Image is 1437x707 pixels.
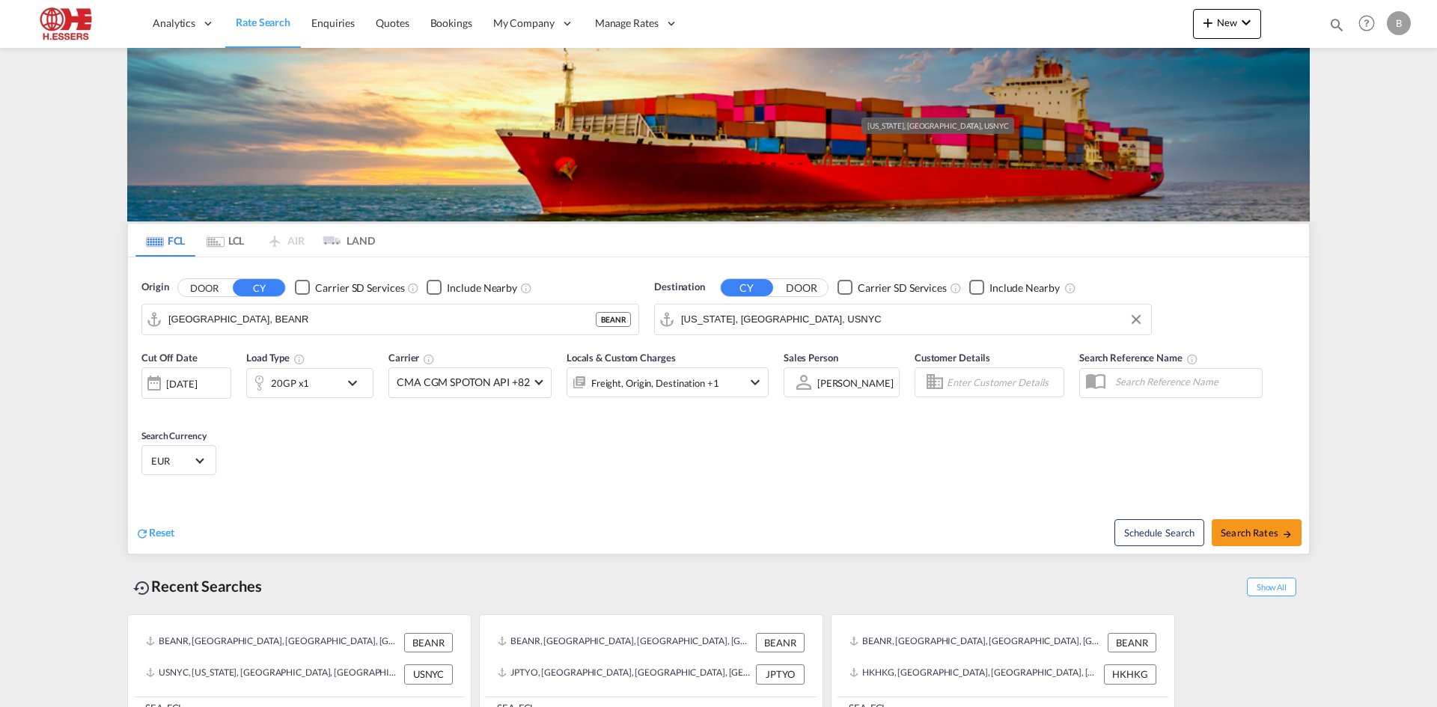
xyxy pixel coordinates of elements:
md-checkbox: Checkbox No Ink [838,280,947,296]
div: Include Nearby [989,281,1060,296]
md-icon: icon-plus 400-fg [1199,13,1217,31]
md-icon: Unchecked: Search for CY (Container Yard) services for all selected carriers.Checked : Search for... [950,282,962,294]
div: JPTYO [756,664,805,684]
div: icon-magnify [1328,16,1345,39]
md-input-container: New York, NY, USNYC [655,304,1151,334]
div: Recent Searches [127,569,268,603]
span: EUR [151,454,193,468]
md-icon: icon-chevron-down [746,373,764,391]
div: Include Nearby [447,281,517,296]
div: BEANR, Antwerp, Belgium, Western Europe, Europe [849,633,1104,652]
div: Freight Origin Destination Factory Stuffing [591,373,719,394]
div: BEANR [596,312,631,327]
img: LCL+%26+FCL+BACKGROUND.png [127,48,1310,221]
span: Help [1354,10,1379,36]
div: Carrier SD Services [858,281,947,296]
div: Origin DOOR CY Checkbox No InkUnchecked: Search for CY (Container Yard) services for all selected... [128,257,1309,554]
div: USNYC, New York, NY, United States, North America, Americas [146,664,400,684]
span: Analytics [153,16,195,31]
input: Search Reference Name [1108,370,1262,393]
button: Note: By default Schedule search will only considerorigin ports, destination ports and cut off da... [1114,519,1204,546]
div: BEANR, Antwerp, Belgium, Western Europe, Europe [146,633,400,652]
div: USNYC [404,664,453,684]
span: Load Type [246,352,305,364]
span: Enquiries [311,16,355,29]
md-icon: icon-arrow-right [1282,529,1293,539]
md-icon: The selected Trucker/Carrierwill be displayed in the rate results If the rates are from another f... [423,353,435,365]
span: Manage Rates [595,16,659,31]
md-tab-item: LAND [315,224,375,257]
div: [PERSON_NAME] [817,377,894,389]
div: JPTYO, Tokyo, Japan, Greater China & Far East Asia, Asia Pacific [498,664,752,684]
div: 20GP x1icon-chevron-down [246,368,373,398]
input: Search by Port [681,308,1144,331]
div: [DATE] [141,367,231,399]
div: icon-refreshReset [135,525,174,542]
input: Enter Customer Details [947,371,1059,394]
span: New [1199,16,1255,28]
span: My Company [493,16,555,31]
md-checkbox: Checkbox No Ink [427,280,517,296]
button: DOOR [178,279,231,296]
md-icon: Unchecked: Ignores neighbouring ports when fetching rates.Checked : Includes neighbouring ports w... [1064,282,1076,294]
md-datepicker: Select [141,397,153,417]
div: BEANR, Antwerp, Belgium, Western Europe, Europe [498,633,752,652]
span: Search Reference Name [1079,352,1198,364]
span: Search Rates [1221,527,1293,539]
span: Rate Search [236,16,290,28]
md-tab-item: FCL [135,224,195,257]
div: Carrier SD Services [315,281,404,296]
button: icon-plus 400-fgNewicon-chevron-down [1193,9,1261,39]
input: Search by Port [168,308,596,331]
md-icon: Unchecked: Search for CY (Container Yard) services for all selected carriers.Checked : Search for... [407,282,419,294]
md-tab-item: LCL [195,224,255,257]
md-icon: icon-chevron-down [344,374,369,392]
div: BEANR [756,633,805,652]
div: Freight Origin Destination Factory Stuffingicon-chevron-down [567,367,769,397]
span: Cut Off Date [141,352,198,364]
span: CMA CGM SPOTON API +82 [397,375,530,390]
div: Help [1354,10,1387,37]
div: B [1387,11,1411,35]
md-icon: Unchecked: Ignores neighbouring ports when fetching rates.Checked : Includes neighbouring ports w... [520,282,532,294]
md-icon: icon-magnify [1328,16,1345,33]
span: Reset [149,526,174,539]
div: 20GP x1 [271,373,309,394]
span: Locals & Custom Charges [567,352,676,364]
md-icon: icon-refresh [135,527,149,540]
button: Clear Input [1125,308,1147,331]
md-select: Select Currency: € EUREuro [150,450,208,471]
md-icon: icon-chevron-down [1237,13,1255,31]
md-pagination-wrapper: Use the left and right arrow keys to navigate between tabs [135,224,375,257]
span: Destination [654,280,705,295]
button: DOOR [775,279,828,296]
span: Show All [1247,578,1296,596]
div: [DATE] [166,377,197,391]
div: HKHKG [1104,664,1156,684]
md-icon: Your search will be saved by the below given name [1186,353,1198,365]
span: Origin [141,280,168,295]
span: Customer Details [915,352,990,364]
span: Sales Person [784,352,838,364]
md-icon: icon-backup-restore [133,579,151,597]
md-checkbox: Checkbox No Ink [969,280,1060,296]
div: [US_STATE], [GEOGRAPHIC_DATA], USNYC [867,117,1008,134]
md-select: Sales Person: Bo Schepkens [816,372,895,394]
span: Carrier [388,352,435,364]
span: Quotes [376,16,409,29]
div: BEANR [404,633,453,652]
button: Search Ratesicon-arrow-right [1212,519,1302,546]
span: Search Currency [141,430,207,441]
md-checkbox: Checkbox No Ink [295,280,404,296]
span: Bookings [430,16,472,29]
md-icon: icon-information-outline [293,353,305,365]
div: HKHKG, Hong Kong, Hong Kong, Greater China & Far East Asia, Asia Pacific [849,664,1100,684]
button: CY [721,279,773,296]
div: BEANR [1108,633,1156,652]
button: CY [233,279,285,296]
img: 690005f0ba9d11ee90968bb23dcea500.JPG [22,7,123,40]
md-input-container: Antwerp, BEANR [142,304,638,334]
